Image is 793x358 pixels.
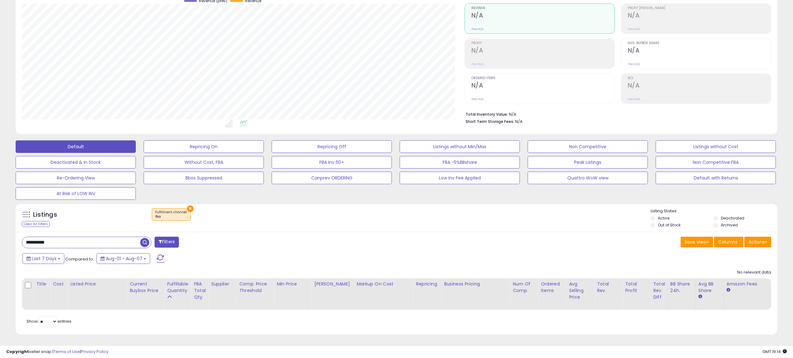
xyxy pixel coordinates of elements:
[314,281,351,287] div: [PERSON_NAME]
[144,140,264,153] button: Repricing On
[628,97,640,101] small: Prev: N/A
[718,239,738,245] span: Columns
[194,281,206,300] div: FBA Total Qty
[656,140,776,153] button: Listings without Cost
[628,12,771,20] h2: N/A
[628,7,771,10] span: Profit [PERSON_NAME]
[357,281,411,287] div: Markup on Cost
[16,187,136,200] button: At Risk of LOW INV
[22,221,50,227] div: Clear All Filters
[625,281,648,294] div: Total Profit
[400,172,520,184] button: Low Inv Fee Applied
[597,281,620,294] div: Total Rev.
[144,172,264,184] button: Bbox Suppressed
[471,77,614,80] span: Ordered Items
[27,318,71,324] span: Show: entries
[471,97,484,101] small: Prev: N/A
[656,172,776,184] button: Default with Returns
[471,82,614,90] h2: N/A
[33,210,57,219] h5: Listings
[65,256,94,262] span: Compared to:
[721,222,738,228] label: Archived
[737,270,771,275] div: No relevant data
[628,62,640,66] small: Prev: N/A
[444,281,507,287] div: Business Pricing
[155,210,187,219] span: Fulfillment channel :
[528,156,648,169] button: Peak Listings
[513,281,535,294] div: Num of Comp.
[727,287,730,293] small: Amazon Fees.
[698,294,702,300] small: Avg BB Share.
[727,281,781,287] div: Amazon Fees
[272,140,392,153] button: Repricing Off
[209,278,237,310] th: CSV column name: cust_attr_1_Supplier
[658,215,669,221] label: Active
[400,156,520,169] button: FBA -5%BBshare
[167,281,189,294] div: Fulfillable Quantity
[96,253,150,264] button: Aug-01 - Aug-07
[541,281,564,294] div: Ordered Items
[744,237,771,247] button: Actions
[36,281,47,287] div: Title
[698,281,721,294] div: Avg BB Share
[528,140,648,153] button: Non Competitive
[471,12,614,20] h2: N/A
[628,47,771,55] h2: N/A
[130,281,162,294] div: Current Buybox Price
[106,255,142,262] span: Aug-01 - Aug-07
[32,255,57,262] span: Last 7 Days
[628,82,771,90] h2: N/A
[416,281,439,287] div: Repricing
[628,77,771,80] span: ROI
[6,349,108,355] div: seller snap | |
[515,118,523,124] span: N/A
[272,172,392,184] button: Canprev ORDERING
[400,140,520,153] button: Listings without Min/Max
[22,253,64,264] button: Last 7 Days
[471,7,614,10] span: Revenue
[211,281,234,287] div: Supplier
[16,140,136,153] button: Default
[653,281,665,300] div: Total Rev. Diff.
[144,156,264,169] button: Without Cost, FBA
[569,281,592,300] div: Avg Selling Price
[471,27,484,31] small: Prev: N/A
[471,62,484,66] small: Prev: N/A
[465,119,514,124] b: Short Term Storage Fees:
[53,349,80,355] a: Terms of Use
[762,349,787,355] span: 2025-08-15 19:14 GMT
[277,281,309,287] div: Min Price
[528,172,648,184] button: Quattro WoW view
[272,156,392,169] button: FBA Inv 60+
[628,42,771,45] span: Avg. Buybox Share
[81,349,108,355] a: Privacy Policy
[70,281,124,287] div: Listed Price
[651,208,777,214] p: Listing States:
[155,214,187,219] div: fba
[658,222,681,228] label: Out of Stock
[465,112,508,117] b: Total Inventory Value:
[187,205,194,212] button: ×
[714,237,743,247] button: Columns
[53,281,65,287] div: Cost
[628,27,640,31] small: Prev: N/A
[721,215,744,221] label: Deactivated
[239,281,271,294] div: Comp. Price Threshold
[465,110,767,118] li: N/A
[471,47,614,55] h2: N/A
[354,278,413,310] th: The percentage added to the cost of goods (COGS) that forms the calculator for Min & Max prices.
[6,349,29,355] strong: Copyright
[681,237,713,247] button: Save View
[471,42,614,45] span: Profit
[656,156,776,169] button: Non Competitive FBA
[16,156,136,169] button: Deactivated & In Stock
[670,281,693,294] div: BB Share 24h.
[155,237,179,248] button: Filters
[16,172,136,184] button: Re-Ordering View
